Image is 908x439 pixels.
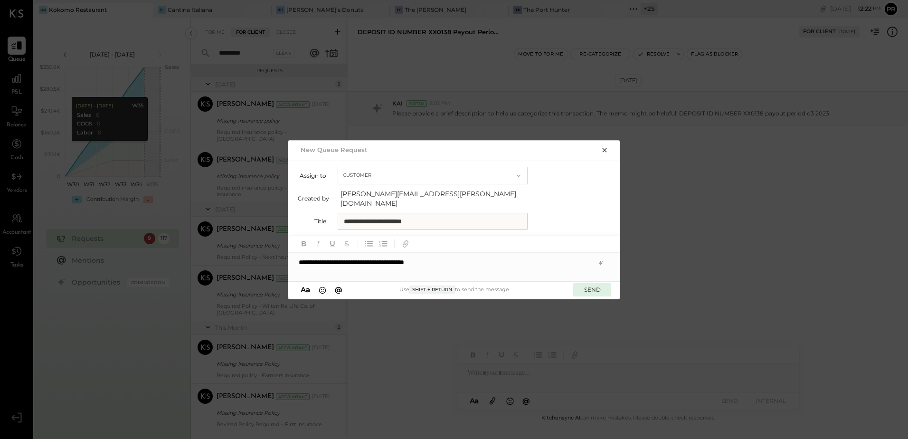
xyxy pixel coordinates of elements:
[306,285,310,294] span: a
[573,283,611,296] button: SEND
[298,218,326,225] label: Title
[298,172,326,179] label: Assign to
[399,238,412,250] button: Add URL
[332,285,345,295] button: @
[377,238,389,250] button: Ordered List
[298,195,329,202] label: Created by
[312,238,324,250] button: Italic
[340,238,353,250] button: Strikethrough
[409,286,455,294] span: Shift + Return
[326,238,339,250] button: Underline
[345,286,564,294] div: Use to send the message
[301,146,368,153] h2: New Queue Request
[338,167,528,184] button: Customer
[363,238,375,250] button: Unordered List
[298,285,313,295] button: Aa
[335,285,342,294] span: @
[298,238,310,250] button: Bold
[340,189,530,208] span: [PERSON_NAME][EMAIL_ADDRESS][PERSON_NAME][DOMAIN_NAME]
